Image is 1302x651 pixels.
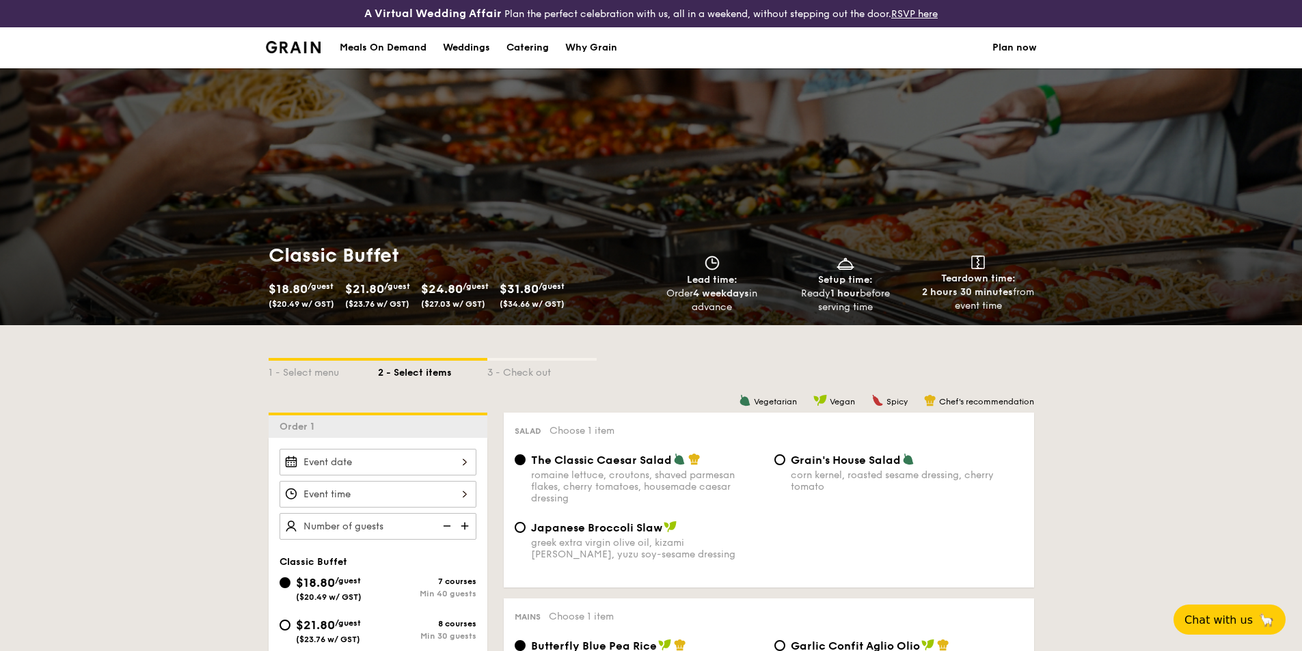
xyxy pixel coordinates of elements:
div: Why Grain [565,27,617,68]
input: Event date [280,449,476,475]
a: RSVP here [891,8,938,20]
a: Meals On Demand [331,27,435,68]
span: $24.80 [421,281,463,296]
span: Vegan [830,397,855,406]
span: Setup time: [818,274,873,286]
div: 7 courses [378,577,476,586]
strong: 1 hour [830,288,860,299]
img: icon-vegetarian.fe4039eb.svg [673,453,686,465]
img: icon-vegan.f8ff3823.svg [813,394,827,406]
span: Order 1 [280,421,320,432]
a: Logotype [266,41,321,53]
img: icon-add.58712e84.svg [456,513,476,539]
span: Choose 1 item [549,611,614,622]
span: ($20.49 w/ GST) [296,592,362,602]
span: /guest [384,281,410,291]
input: Grain's House Saladcorn kernel, roasted sesame dressing, cherry tomato [774,454,785,465]
span: Lead time: [687,274,737,286]
div: Ready before serving time [784,287,906,314]
img: icon-vegetarian.fe4039eb.svg [739,394,751,406]
input: The Classic Caesar Saladromaine lettuce, croutons, shaved parmesan flakes, cherry tomatoes, house... [515,454,526,465]
img: icon-spicy.37a8142b.svg [871,394,884,406]
span: /guest [463,281,489,291]
span: $18.80 [269,281,308,296]
img: icon-chef-hat.a58ddaea.svg [937,639,949,651]
a: Weddings [435,27,498,68]
span: $21.80 [296,618,335,633]
span: Chat with us [1184,613,1253,626]
a: Catering [498,27,557,68]
div: greek extra virgin olive oil, kizami [PERSON_NAME], yuzu soy-sesame dressing [531,537,763,560]
span: Chef's recommendation [939,397,1034,406]
span: $21.80 [345,281,384,296]
span: $31.80 [500,281,539,296]
span: /guest [308,281,334,291]
span: /guest [539,281,565,291]
a: Why Grain [557,27,625,68]
input: Event time [280,481,476,508]
img: icon-vegetarian.fe4039eb.svg [902,453,914,465]
h1: Classic Buffet [269,243,646,268]
div: Min 40 guests [378,589,476,598]
span: Classic Buffet [280,556,347,568]
div: corn kernel, roasted sesame dressing, cherry tomato [791,469,1023,493]
img: icon-reduce.1d2dbef1.svg [435,513,456,539]
span: ($34.66 w/ GST) [500,299,565,309]
input: Number of guests [280,513,476,540]
img: icon-vegan.f8ff3823.svg [658,639,672,651]
div: 8 courses [378,619,476,628]
span: ($23.76 w/ GST) [345,299,409,309]
span: $18.80 [296,575,335,590]
span: ($20.49 w/ GST) [269,299,334,309]
input: Japanese Broccoli Slawgreek extra virgin olive oil, kizami [PERSON_NAME], yuzu soy-sesame dressing [515,522,526,533]
span: ($27.03 w/ GST) [421,299,485,309]
img: icon-chef-hat.a58ddaea.svg [688,453,701,465]
h4: A Virtual Wedding Affair [364,5,502,22]
div: Plan the perfect celebration with us, all in a weekend, without stepping out the door. [258,5,1045,22]
div: Catering [506,27,549,68]
span: Mains [515,612,541,622]
strong: 4 weekdays [693,288,749,299]
span: Salad [515,426,541,436]
input: Garlic Confit Aglio Oliosuper garlicfied oil, slow baked cherry tomatoes, garden fresh thyme [774,640,785,651]
img: icon-chef-hat.a58ddaea.svg [924,394,936,406]
span: ($23.76 w/ GST) [296,635,360,644]
a: Plan now [992,27,1037,68]
button: Chat with us🦙 [1174,605,1286,635]
div: Weddings [443,27,490,68]
img: icon-teardown.65201eee.svg [971,255,985,269]
div: 1 - Select menu [269,361,378,380]
div: Min 30 guests [378,631,476,641]
span: Teardown time: [941,273,1016,284]
span: Vegetarian [754,397,797,406]
span: Grain's House Salad [791,454,901,467]
div: Meals On Demand [340,27,426,68]
div: romaine lettuce, croutons, shaved parmesan flakes, cherry tomatoes, housemade caesar dressing [531,469,763,504]
span: 🦙 [1258,612,1275,628]
img: icon-chef-hat.a58ddaea.svg [674,639,686,651]
img: icon-vegan.f8ff3823.svg [664,521,677,533]
div: 2 - Select items [378,361,487,380]
img: icon-dish.430c3a2e.svg [835,255,856,271]
div: from event time [917,286,1040,313]
span: /guest [335,576,361,585]
strong: 2 hours 30 minutes [922,286,1013,298]
input: $18.80/guest($20.49 w/ GST)7 coursesMin 40 guests [280,577,290,588]
input: $21.80/guest($23.76 w/ GST)8 coursesMin 30 guests [280,620,290,631]
img: Grain [266,41,321,53]
span: Japanese Broccoli Slaw [531,521,662,534]
div: 3 - Check out [487,361,597,380]
span: The Classic Caesar Salad [531,454,672,467]
div: Order in advance [651,287,774,314]
img: icon-vegan.f8ff3823.svg [921,639,935,651]
span: /guest [335,618,361,628]
img: icon-clock.2db775ea.svg [702,255,722,271]
input: Butterfly Blue Pea Riceshallots, coriander, supergarlicfied oil, blue pea flower [515,640,526,651]
span: Choose 1 item [550,425,614,437]
span: Spicy [886,397,908,406]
